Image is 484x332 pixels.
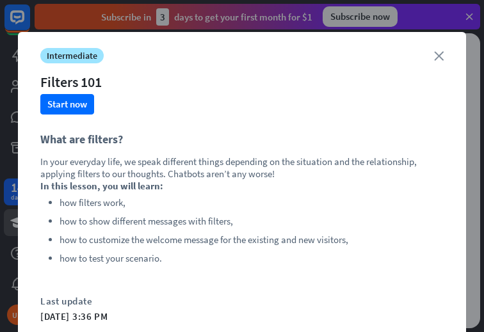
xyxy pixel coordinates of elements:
button: Start now [40,94,94,115]
li: how to customize the welcome message for the existing and new visitors, [60,232,431,248]
div: intermediate [40,48,104,63]
button: Open LiveChat chat widget [10,5,49,43]
li: how to test your scenario. [60,251,431,266]
div: Last update [40,295,444,307]
div: [DATE] 3:36 PM [40,310,444,322]
h3: What are filters? [40,130,431,149]
i: close [434,51,444,61]
li: how to show different messages with filters, [60,214,431,229]
div: Filters 101 [40,73,102,91]
b: In this lesson, you will learn: [40,180,163,192]
li: how filters work, [60,195,431,210]
p: In your everyday life, we speak different things depending on the situation and the relationship,... [40,155,431,180]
